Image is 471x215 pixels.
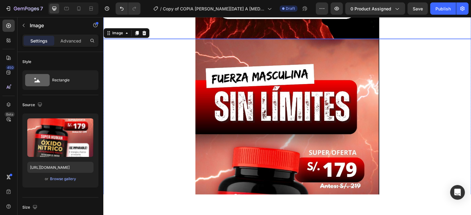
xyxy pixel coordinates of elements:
[350,6,391,12] span: 0 product assigned
[116,2,140,15] div: Undo/Redo
[413,6,423,11] span: Save
[450,185,465,200] div: Open Intercom Messenger
[103,17,471,194] iframe: Design area
[6,65,15,70] div: 450
[160,6,162,12] span: /
[2,2,46,15] button: 7
[345,2,405,15] button: 0 product assigned
[27,162,94,173] input: https://example.com/image.jpg
[435,6,451,12] div: Publish
[22,101,44,109] div: Source
[52,73,90,87] div: Rectangle
[286,6,295,11] span: Draft
[45,175,48,183] span: or
[50,176,76,182] button: Browse gallery
[60,38,81,44] p: Advanced
[27,118,94,157] img: preview-image
[22,203,39,212] div: Size
[30,38,48,44] p: Settings
[430,2,456,15] button: Publish
[163,6,265,12] span: Copy of COPIA [PERSON_NAME][DATE] A [MEDICAL_DATA] – Cápsulas de [MEDICAL_DATA] con Huanarpo para...
[408,2,428,15] button: Save
[22,59,31,65] div: Style
[30,22,82,29] p: Image
[8,13,21,19] div: Image
[5,112,15,117] div: Beta
[40,5,43,12] p: 7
